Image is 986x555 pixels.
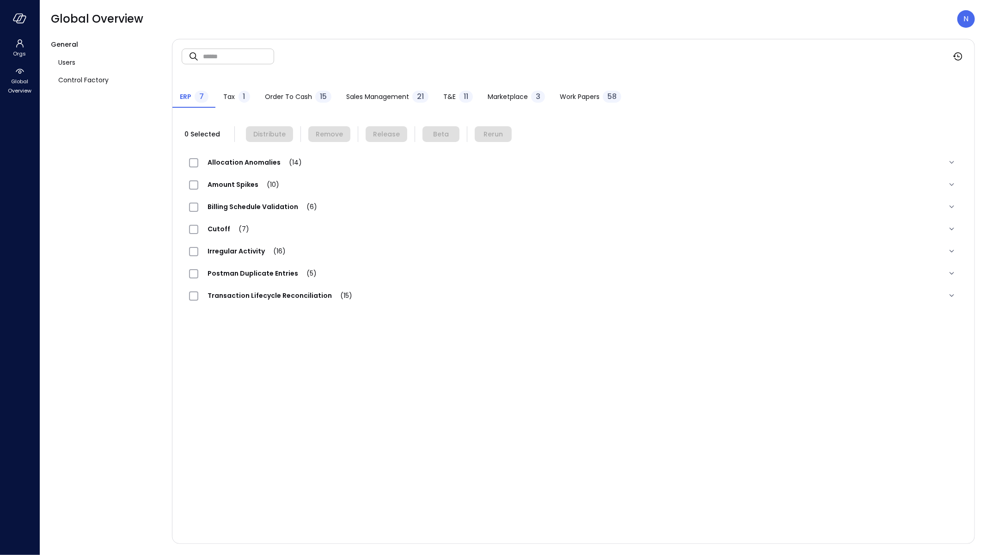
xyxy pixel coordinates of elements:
span: 7 [199,91,204,102]
span: 0 Selected [182,129,223,139]
span: (16) [265,247,286,256]
div: Irregular Activity(16) [182,240,965,262]
div: Transaction Lifecycle Reconciliation(15) [182,284,965,307]
span: 15 [320,91,327,102]
span: Cutoff [198,224,258,234]
span: 58 [607,91,617,102]
span: Global Overview [6,77,34,95]
div: Noy Vadai [957,10,975,28]
a: Control Factory [51,71,165,89]
span: Work Papers [560,92,600,102]
span: Tax [224,92,235,102]
span: Billing Schedule Validation [198,202,326,211]
span: Irregular Activity [198,247,295,256]
span: Users [58,57,75,68]
div: Cutoff(7) [182,218,965,240]
span: General [51,40,78,49]
span: Marketplace [488,92,528,102]
span: Orgs [13,49,26,58]
span: (5) [298,269,317,278]
span: Allocation Anomalies [198,158,311,167]
div: Billing Schedule Validation(6) [182,196,965,218]
span: (14) [281,158,302,167]
span: (6) [298,202,317,211]
div: Orgs [2,37,37,59]
span: Transaction Lifecycle Reconciliation [198,291,361,300]
span: 3 [536,91,540,102]
span: ERP [180,92,191,102]
span: 21 [417,91,424,102]
span: Amount Spikes [198,180,288,189]
span: Postman Duplicate Entries [198,269,326,278]
a: Users [51,54,165,71]
span: (15) [332,291,352,300]
span: Control Factory [58,75,109,85]
span: Global Overview [51,12,143,26]
div: Allocation Anomalies(14) [182,151,965,173]
span: (7) [230,224,249,234]
span: 1 [243,91,245,102]
div: Amount Spikes(10) [182,173,965,196]
div: Global Overview [2,65,37,96]
span: 11 [464,91,468,102]
span: (10) [258,180,279,189]
span: Order to Cash [265,92,312,102]
span: Sales Management [346,92,409,102]
p: N [964,13,969,25]
span: T&E [443,92,456,102]
div: Postman Duplicate Entries(5) [182,262,965,284]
